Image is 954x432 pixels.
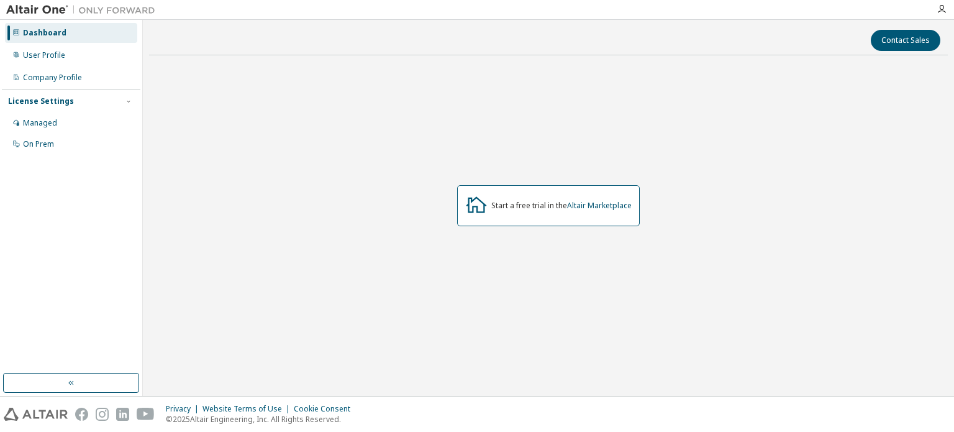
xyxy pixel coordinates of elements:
[294,404,358,414] div: Cookie Consent
[871,30,940,51] button: Contact Sales
[4,408,68,421] img: altair_logo.svg
[96,408,109,421] img: instagram.svg
[567,200,632,211] a: Altair Marketplace
[116,408,129,421] img: linkedin.svg
[23,73,82,83] div: Company Profile
[23,28,66,38] div: Dashboard
[23,139,54,149] div: On Prem
[6,4,161,16] img: Altair One
[23,50,65,60] div: User Profile
[491,201,632,211] div: Start a free trial in the
[166,414,358,425] p: © 2025 Altair Engineering, Inc. All Rights Reserved.
[75,408,88,421] img: facebook.svg
[137,408,155,421] img: youtube.svg
[8,96,74,106] div: License Settings
[202,404,294,414] div: Website Terms of Use
[166,404,202,414] div: Privacy
[23,118,57,128] div: Managed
